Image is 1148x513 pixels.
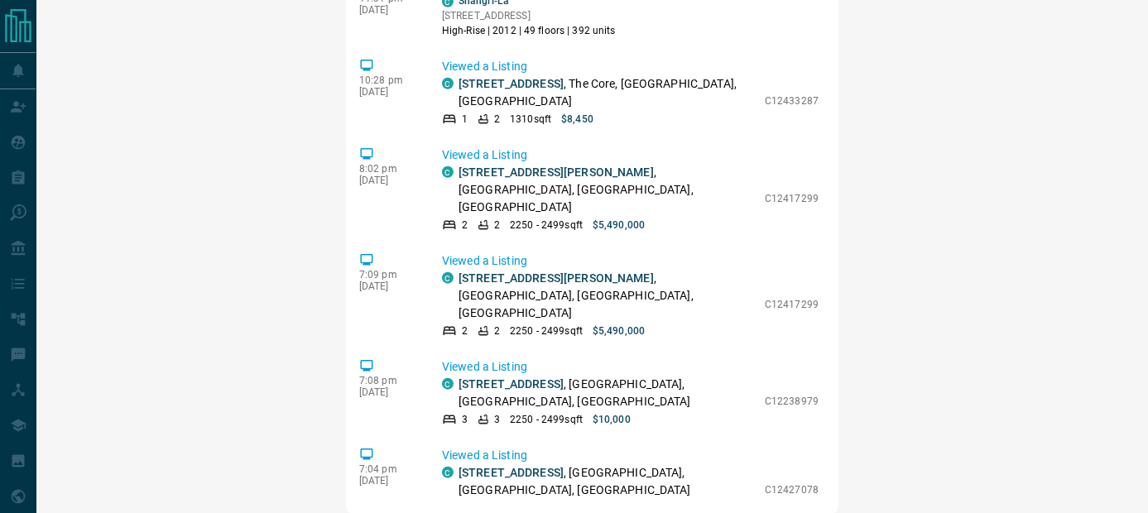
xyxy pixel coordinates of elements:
p: 2250 - 2499 sqft [510,218,583,233]
p: [STREET_ADDRESS] [442,8,616,23]
p: 1 [462,112,468,127]
p: [DATE] [359,86,417,98]
p: 2 [494,324,500,338]
p: 3 [494,412,500,427]
p: , The Core, [GEOGRAPHIC_DATA], [GEOGRAPHIC_DATA] [459,75,757,110]
p: $10,000 [593,412,631,427]
p: 2250 - 2499 sqft [510,324,583,338]
p: C12433287 [765,93,819,108]
p: , [GEOGRAPHIC_DATA], [GEOGRAPHIC_DATA], [GEOGRAPHIC_DATA] [459,270,757,322]
p: C12427078 [765,482,819,497]
p: Viewed a Listing [442,447,819,464]
a: [STREET_ADDRESS][PERSON_NAME] [459,165,654,179]
p: Viewed a Listing [442,58,819,75]
p: 7:04 pm [359,463,417,475]
div: condos.ca [442,78,454,89]
p: 2 [462,324,468,338]
p: 7:08 pm [359,375,417,386]
p: 2 [494,112,500,127]
p: $8,450 [561,112,593,127]
p: 2250 - 2499 sqft [510,412,583,427]
p: Viewed a Listing [442,358,819,376]
a: [STREET_ADDRESS][PERSON_NAME] [459,271,654,285]
p: $5,490,000 [593,218,645,233]
a: [STREET_ADDRESS] [459,77,564,90]
p: $5,490,000 [593,324,645,338]
p: [DATE] [359,175,417,186]
p: , [GEOGRAPHIC_DATA], [GEOGRAPHIC_DATA], [GEOGRAPHIC_DATA] [459,376,757,410]
div: condos.ca [442,272,454,284]
p: C12417299 [765,191,819,206]
p: C12417299 [765,297,819,312]
p: Viewed a Listing [442,252,819,270]
p: C12238979 [765,394,819,409]
p: 1310 sqft [510,112,551,127]
p: 2 [494,218,500,233]
div: condos.ca [442,166,454,178]
p: [DATE] [359,386,417,398]
p: 3 [462,412,468,427]
a: [STREET_ADDRESS] [459,377,564,391]
p: High-Rise | 2012 | 49 floors | 392 units [442,23,616,38]
p: [DATE] [359,4,417,16]
p: 10:28 pm [359,74,417,86]
p: 7:09 pm [359,269,417,280]
div: condos.ca [442,467,454,478]
p: 2 [462,218,468,233]
div: condos.ca [442,378,454,390]
p: 8:02 pm [359,163,417,175]
p: [DATE] [359,475,417,487]
p: [DATE] [359,280,417,292]
p: Viewed a Listing [442,146,819,164]
p: , [GEOGRAPHIC_DATA], [GEOGRAPHIC_DATA], [GEOGRAPHIC_DATA] [459,464,757,499]
a: [STREET_ADDRESS] [459,466,564,479]
p: , [GEOGRAPHIC_DATA], [GEOGRAPHIC_DATA], [GEOGRAPHIC_DATA] [459,164,757,216]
